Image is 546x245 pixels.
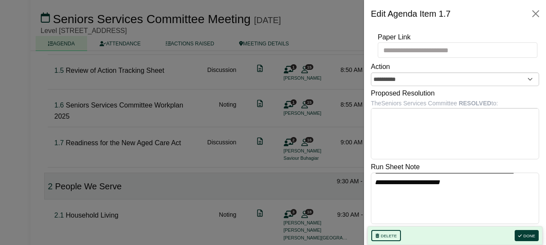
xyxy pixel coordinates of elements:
[378,32,411,43] label: Paper Link
[371,99,539,108] div: The Seniors Services Committee to:
[371,61,390,72] label: Action
[459,100,491,107] b: RESOLVED
[371,7,451,21] div: Edit Agenda Item 1.7
[529,7,543,21] button: Close
[371,161,420,173] label: Run Sheet Note
[371,230,401,241] button: Delete
[371,88,435,99] label: Proposed Resolution
[515,230,539,241] button: Done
